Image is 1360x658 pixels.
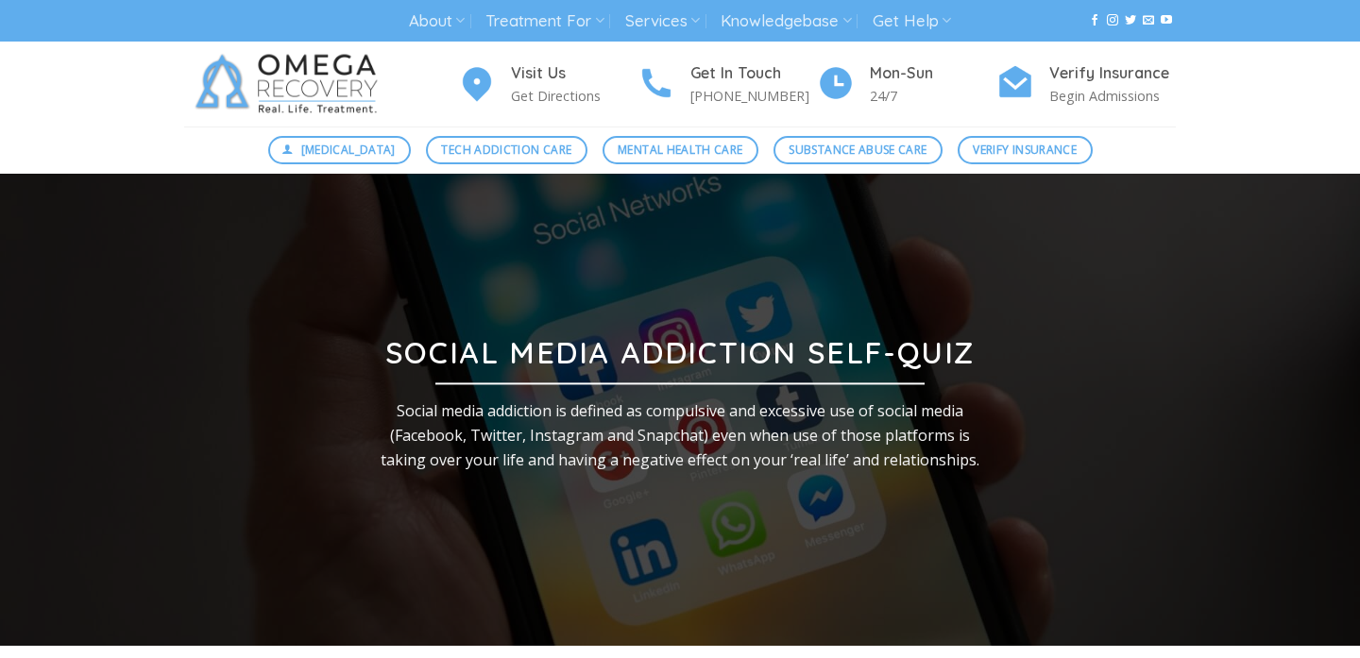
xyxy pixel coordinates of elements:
[789,141,926,159] span: Substance Abuse Care
[458,61,637,108] a: Visit Us Get Directions
[485,4,603,39] a: Treatment For
[618,141,742,159] span: Mental Health Care
[426,136,587,164] a: Tech Addiction Care
[374,400,986,473] p: Social media addiction is defined as compulsive and excessive use of social media (Facebook, Twit...
[690,61,817,86] h4: Get In Touch
[1049,61,1176,86] h4: Verify Insurance
[690,85,817,107] p: [PHONE_NUMBER]
[1107,14,1118,27] a: Follow on Instagram
[385,334,975,372] strong: Social Media Addiction Self-Quiz
[511,85,637,107] p: Get Directions
[184,42,397,127] img: Omega Recovery
[409,4,465,39] a: About
[268,136,412,164] a: [MEDICAL_DATA]
[870,85,996,107] p: 24/7
[603,136,758,164] a: Mental Health Care
[1049,85,1176,107] p: Begin Admissions
[625,4,700,39] a: Services
[1143,14,1154,27] a: Send us an email
[773,136,943,164] a: Substance Abuse Care
[301,141,396,159] span: [MEDICAL_DATA]
[721,4,851,39] a: Knowledgebase
[1089,14,1100,27] a: Follow on Facebook
[873,4,951,39] a: Get Help
[511,61,637,86] h4: Visit Us
[1161,14,1172,27] a: Follow on YouTube
[1125,14,1136,27] a: Follow on Twitter
[996,61,1176,108] a: Verify Insurance Begin Admissions
[637,61,817,108] a: Get In Touch [PHONE_NUMBER]
[958,136,1093,164] a: Verify Insurance
[973,141,1077,159] span: Verify Insurance
[441,141,571,159] span: Tech Addiction Care
[870,61,996,86] h4: Mon-Sun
